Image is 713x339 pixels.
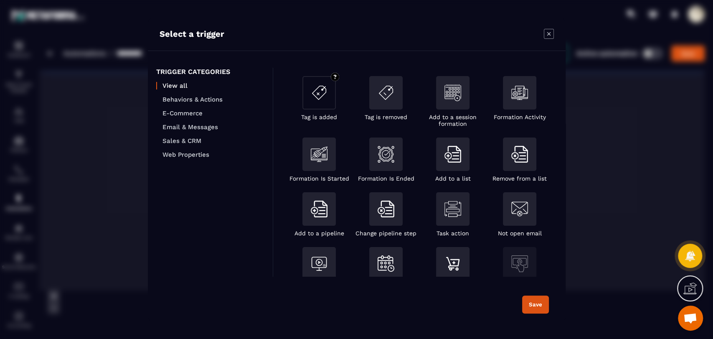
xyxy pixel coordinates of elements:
img: addTag.svg [311,84,327,101]
img: contactBookAnEvent.svg [378,255,394,272]
img: addToAWebinar.svg [311,255,327,272]
img: formationIsEnded.svg [378,146,394,163]
p: Add to a pipeline [294,230,344,237]
p: View all [162,82,264,89]
p: Behaviors & Actions [162,96,264,103]
button: Save [522,296,549,314]
img: addSessionFormation.svg [444,84,461,101]
p: TRIGGER CATEGORIES [156,68,264,76]
img: addToList.svg [311,201,327,217]
p: Change pipeline step [355,230,416,237]
p: Formation Is Started [289,175,349,182]
img: removeFromList.svg [378,201,394,217]
img: formationIsStarted.svg [311,146,327,163]
p: Task action [436,230,469,237]
p: Formation Activity [493,114,546,120]
img: removeTag.svg [378,84,394,101]
img: notOpenEmail.svg [511,201,528,217]
p: Remove from a list [492,175,547,182]
p: Sales & CRM [162,137,264,145]
p: Tag is removed [365,114,407,120]
p: Tag is added [301,114,337,120]
p: Email & Messages [162,123,264,131]
img: circle-question.f98f3ed8.svg [331,73,339,81]
p: E-Commerce [162,110,264,117]
img: productPurchase.svg [444,255,461,272]
div: Mở cuộc trò chuyện [678,306,703,331]
p: Add to a session formation [419,114,486,127]
img: formationActivity.svg [511,84,528,101]
img: taskAction.svg [444,201,461,217]
img: removeFromList.svg [511,146,528,163]
img: addToList.svg [444,146,461,163]
p: Not open email [497,230,541,237]
p: Web Properties [162,151,264,158]
p: Select a trigger [160,29,224,39]
p: Formation Is Ended [358,175,414,182]
img: webpage.svg [511,255,528,272]
p: Add to a list [435,175,470,182]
